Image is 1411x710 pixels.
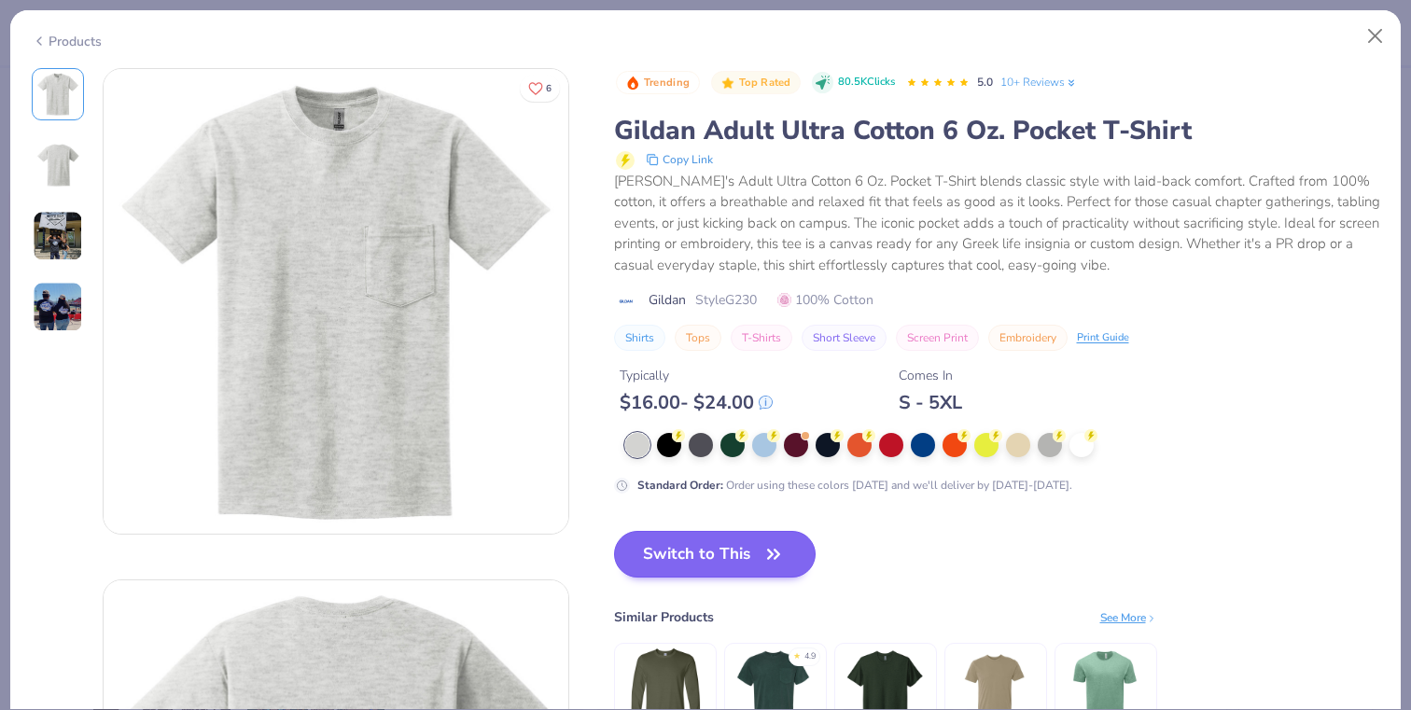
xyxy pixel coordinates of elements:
[32,32,102,51] div: Products
[620,366,773,385] div: Typically
[644,77,690,88] span: Trending
[711,71,801,95] button: Badge Button
[896,325,979,351] button: Screen Print
[739,77,791,88] span: Top Rated
[695,290,757,310] span: Style G230
[793,650,801,658] div: ★
[614,294,639,309] img: brand logo
[1358,19,1393,54] button: Close
[804,650,816,663] div: 4.9
[614,325,665,351] button: Shirts
[33,282,83,332] img: User generated content
[625,76,640,90] img: Trending sort
[35,72,80,117] img: Front
[104,69,568,534] img: Front
[720,76,735,90] img: Top Rated sort
[988,325,1068,351] button: Embroidery
[899,391,962,414] div: S - 5XL
[637,478,723,493] strong: Standard Order :
[616,71,700,95] button: Badge Button
[546,84,552,93] span: 6
[1100,609,1157,626] div: See More
[614,531,817,578] button: Switch to This
[1077,330,1129,346] div: Print Guide
[675,325,721,351] button: Tops
[640,148,719,171] button: copy to clipboard
[777,290,873,310] span: 100% Cotton
[614,607,714,627] div: Similar Products
[731,325,792,351] button: T-Shirts
[1000,74,1078,90] a: 10+ Reviews
[649,290,686,310] span: Gildan
[35,143,80,188] img: Back
[614,171,1380,276] div: [PERSON_NAME]'s Adult Ultra Cotton 6 Oz. Pocket T-Shirt blends classic style with laid-back comfo...
[906,68,970,98] div: 5.0 Stars
[520,75,560,102] button: Like
[33,211,83,261] img: User generated content
[977,75,993,90] span: 5.0
[620,391,773,414] div: $ 16.00 - $ 24.00
[614,113,1380,148] div: Gildan Adult Ultra Cotton 6 Oz. Pocket T-Shirt
[899,366,962,385] div: Comes In
[802,325,887,351] button: Short Sleeve
[637,477,1072,494] div: Order using these colors [DATE] and we'll deliver by [DATE]-[DATE].
[838,75,895,90] span: 80.5K Clicks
